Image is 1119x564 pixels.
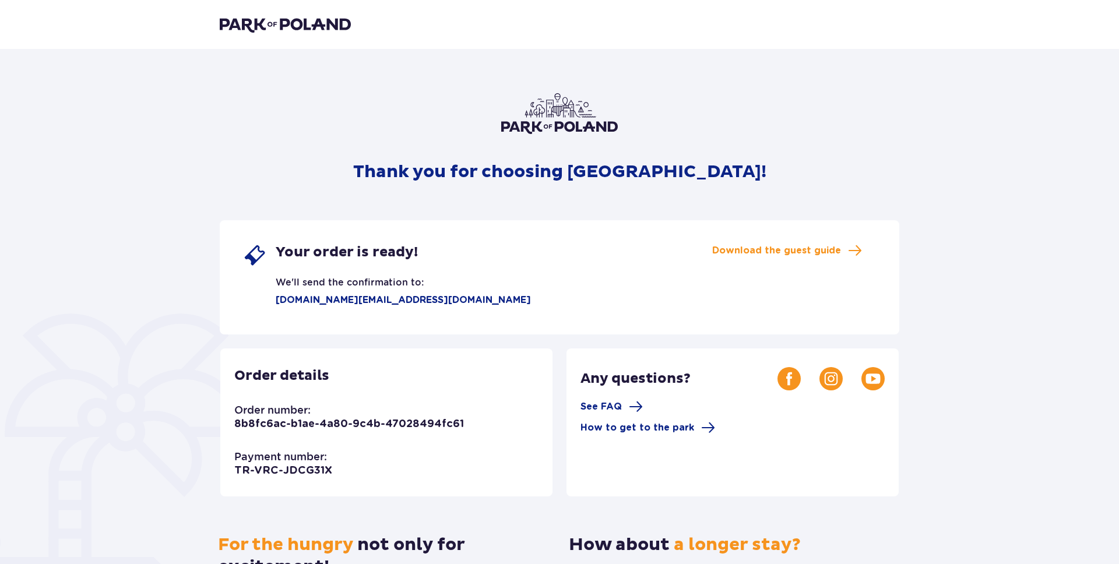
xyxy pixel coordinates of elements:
p: How about [569,534,801,556]
span: a longer stay? [674,534,801,555]
a: Download the guest guide [712,244,862,258]
img: Instagram [819,367,843,390]
a: See FAQ [580,400,643,414]
p: Thank you for choosing [GEOGRAPHIC_DATA]! [353,161,766,183]
img: Park of Poland logo [501,93,618,134]
p: Order details [234,367,329,385]
span: See FAQ [580,400,622,413]
span: Download the guest guide [712,244,841,257]
p: [DOMAIN_NAME][EMAIL_ADDRESS][DOMAIN_NAME] [243,294,531,306]
img: Facebook [777,367,801,390]
img: Park of Poland logo [220,16,351,33]
p: Payment number: [234,450,327,464]
p: TR-VRC-JDCG31X [234,464,332,478]
p: Any questions? [580,370,777,387]
span: For the hungry [218,534,353,555]
p: We'll send the confirmation to: [243,267,424,289]
p: Order number: [234,403,311,417]
span: Your order is ready! [276,244,418,261]
p: 8b8fc6ac-b1ae-4a80-9c4b-47028494fc61 [234,417,464,431]
span: How to get to the park [580,421,694,434]
a: How to get to the park [580,421,715,435]
img: single ticket icon [243,244,266,267]
img: Youtube [861,367,885,390]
